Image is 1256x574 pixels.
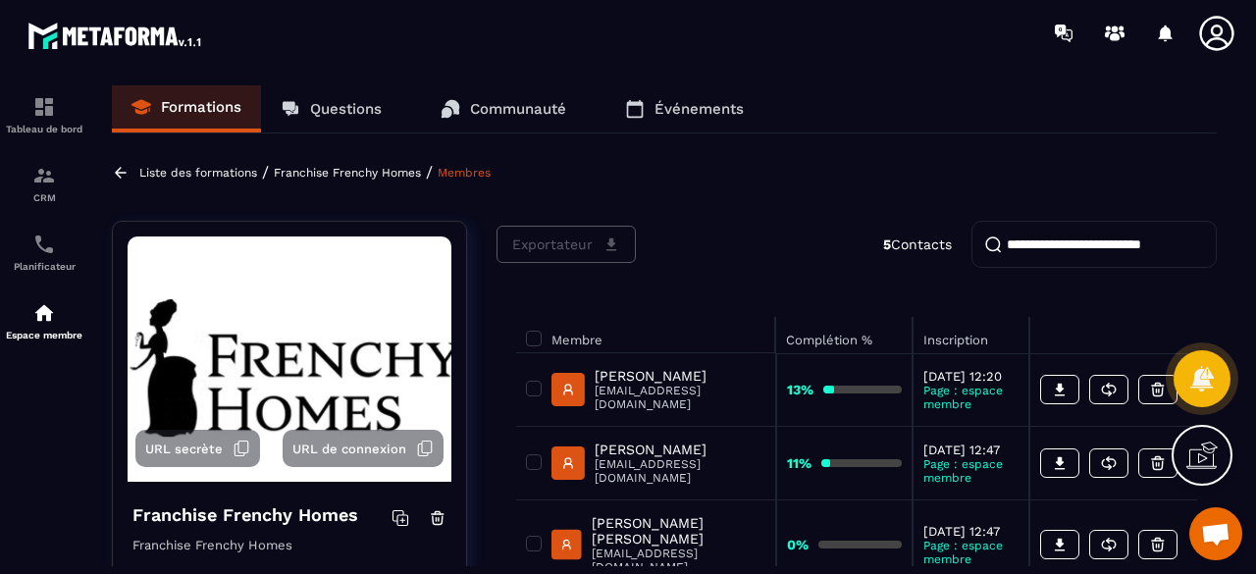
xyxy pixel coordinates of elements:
img: formation [32,95,56,119]
p: [DATE] 12:47 [923,443,1019,457]
a: schedulerschedulerPlanificateur [5,218,83,287]
strong: 0% [787,537,809,552]
a: Événements [605,85,763,132]
p: [DATE] 12:20 [923,369,1019,384]
p: Contacts [883,236,952,252]
a: [PERSON_NAME][EMAIL_ADDRESS][DOMAIN_NAME] [551,442,765,485]
p: Planificateur [5,261,83,272]
a: automationsautomationsEspace membre [5,287,83,355]
button: URL de connexion [283,430,444,467]
p: [EMAIL_ADDRESS][DOMAIN_NAME] [595,384,765,411]
p: [PERSON_NAME] [595,442,765,457]
img: logo [27,18,204,53]
p: Communauté [470,100,566,118]
p: [PERSON_NAME] [595,368,765,384]
p: Page : espace membre [923,539,1019,566]
p: Tableau de bord [5,124,83,134]
span: / [426,163,433,182]
strong: 5 [883,236,891,252]
p: [PERSON_NAME] [PERSON_NAME] [592,515,766,547]
span: / [262,163,269,182]
span: URL de connexion [292,442,406,456]
img: scheduler [32,233,56,256]
strong: 11% [787,455,811,471]
p: CRM [5,192,83,203]
a: Formations [112,85,261,132]
a: formationformationCRM [5,149,83,218]
img: formation [32,164,56,187]
th: Membre [516,317,776,353]
a: formationformationTableau de bord [5,80,83,149]
p: Espace membre [5,330,83,340]
p: Page : espace membre [923,384,1019,411]
th: Inscription [913,317,1029,353]
th: Complétion % [776,317,913,353]
div: Ouvrir le chat [1189,507,1242,560]
p: [EMAIL_ADDRESS][DOMAIN_NAME] [592,547,766,574]
strong: 13% [787,382,813,397]
p: [EMAIL_ADDRESS][DOMAIN_NAME] [595,457,765,485]
p: [DATE] 12:47 [923,524,1019,539]
p: Questions [310,100,382,118]
a: [PERSON_NAME] [PERSON_NAME][EMAIL_ADDRESS][DOMAIN_NAME] [551,515,765,574]
p: Page : espace membre [923,457,1019,485]
a: Franchise Frenchy Homes [274,166,421,180]
a: Liste des formations [139,166,257,180]
p: Formations [161,98,241,116]
img: background [128,236,451,482]
button: URL secrète [135,430,260,467]
img: automations [32,301,56,325]
a: [PERSON_NAME][EMAIL_ADDRESS][DOMAIN_NAME] [551,368,765,411]
p: Événements [654,100,744,118]
a: Communauté [421,85,586,132]
h4: Franchise Frenchy Homes [132,501,358,529]
span: URL secrète [145,442,223,456]
a: Questions [261,85,401,132]
a: Membres [438,166,491,180]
